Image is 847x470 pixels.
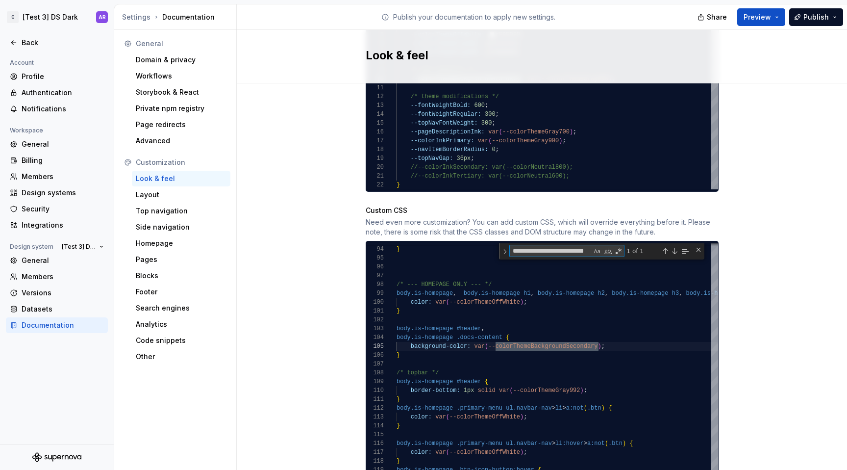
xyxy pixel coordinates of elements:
div: 96 [366,262,384,271]
div: 112 [366,404,384,413]
button: Publish [789,8,843,26]
span: --colorThemeGray900 [492,137,559,144]
span: ul.navbar-nav [506,405,552,412]
div: Side navigation [136,222,226,232]
div: 115 [366,430,384,439]
span: .docs-content [456,334,502,341]
span: } [397,182,400,188]
div: 104 [366,333,384,342]
a: Code snippets [132,333,230,348]
button: Settings [122,12,150,22]
span: ( [485,343,488,350]
div: Top navigation [136,206,226,216]
div: Advanced [136,136,226,146]
span: , [453,290,456,297]
div: 19 [366,154,384,163]
span: ) [598,343,601,350]
a: Back [6,35,108,51]
span: body.is-homepage [538,290,594,297]
div: 99 [366,289,384,298]
span: //--colorInkSecondary: var(--colorNeutral800); [410,164,573,171]
a: Advanced [132,133,230,149]
a: Documentation [6,317,108,333]
div: Match Case (⌥⌘C) [592,246,602,256]
div: 111 [366,395,384,404]
a: Pages [132,252,230,267]
span: ; [573,129,576,135]
span: { [506,334,509,341]
div: 118 [366,457,384,466]
button: Preview [737,8,785,26]
div: Find in Selection (⌥⌘L) [679,246,690,257]
a: Profile [6,69,108,84]
div: 15 [366,119,384,128]
span: --fontWeightBold: [410,102,470,109]
span: #header [456,325,481,332]
span: ( [446,414,449,420]
div: Close (Escape) [695,246,702,254]
a: Datasets [6,301,108,317]
div: 12 [366,92,384,101]
span: , [481,325,484,332]
a: Domain & privacy [132,52,230,68]
a: Supernova Logo [32,452,81,462]
div: General [22,139,104,149]
span: .primary-menu [456,440,502,447]
div: [Test 3] DS Dark [23,12,78,22]
div: Design systems [22,188,104,198]
span: li [555,405,562,412]
h2: Look & feel [366,48,707,63]
span: var [477,137,488,144]
div: Match Whole Word (⌥⌘W) [603,246,613,256]
span: a:not [566,405,583,412]
span: ) [559,137,562,144]
span: > [551,440,555,447]
span: } [397,458,400,465]
span: ( [583,405,587,412]
span: color: [410,414,431,420]
span: body.is-homepage [612,290,668,297]
span: ) [520,414,523,420]
div: Authentication [22,88,104,98]
div: 1 of 1 [626,245,660,257]
span: .btn [587,405,601,412]
span: } [397,396,400,403]
button: Share [693,8,733,26]
span: --navItemBorderRadius: [410,146,488,153]
span: } [397,246,400,253]
div: 101 [366,307,384,315]
span: [Test 3] DS Dark [62,243,96,251]
span: ) [520,449,523,456]
div: 95 [366,254,384,262]
span: , [604,290,608,297]
div: 107 [366,360,384,368]
div: Domain & privacy [136,55,226,65]
a: Side navigation [132,219,230,235]
a: Security [6,201,108,217]
span: --colorInkPrimary: [410,137,474,144]
span: h3 [672,290,678,297]
a: Other [132,349,230,365]
span: li:hover [555,440,584,447]
div: Security [22,204,104,214]
div: Storybook & React [136,87,226,97]
div: AR [99,13,106,21]
div: 109 [366,377,384,386]
div: Previous Match (⇧Enter) [661,247,669,255]
a: Members [6,269,108,285]
div: Blocks [136,271,226,281]
span: body.is-homepage [397,440,453,447]
span: ) [580,387,583,394]
div: 114 [366,421,384,430]
span: } [397,352,400,359]
span: h1 [523,290,530,297]
a: Search engines [132,300,230,316]
span: ( [446,299,449,306]
div: Members [22,272,104,282]
span: 0 [492,146,495,153]
a: Storybook & React [132,84,230,100]
span: ; [485,102,488,109]
div: Footer [136,287,226,297]
span: { [485,378,488,385]
span: Share [707,12,727,22]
